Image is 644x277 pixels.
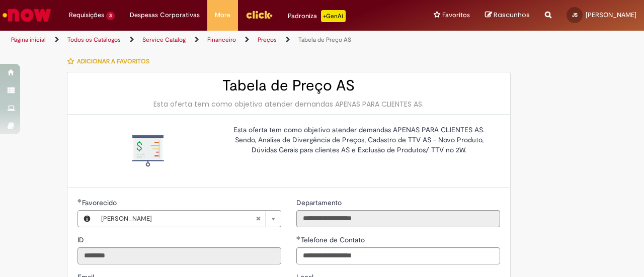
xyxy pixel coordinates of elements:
ul: Trilhas de página [8,31,422,49]
span: 3 [106,12,115,20]
span: Somente leitura - Departamento [296,198,344,207]
img: Tabela de Preço AS [132,135,164,167]
img: click_logo_yellow_360x200.png [246,7,273,22]
abbr: Limpar campo Favorecido [251,211,266,227]
span: Obrigatório Preenchido [77,199,82,203]
span: Obrigatório Preenchido [296,236,301,240]
span: Favoritos [442,10,470,20]
span: More [215,10,230,20]
span: Necessários - Favorecido [82,198,119,207]
a: Todos os Catálogos [67,36,121,44]
a: [PERSON_NAME]Limpar campo Favorecido [96,211,281,227]
span: Adicionar a Favoritos [77,57,149,65]
a: Preços [258,36,277,44]
input: Departamento [296,210,500,227]
button: Favorecido, Visualizar este registro Jose Gabriel Medeiros Souza [78,211,96,227]
input: Telefone de Contato [296,247,500,264]
a: Página inicial [11,36,46,44]
span: [PERSON_NAME] [586,11,636,19]
a: Service Catalog [142,36,186,44]
span: [PERSON_NAME] [101,211,256,227]
p: +GenAi [321,10,346,22]
a: Tabela de Preço AS [298,36,351,44]
img: ServiceNow [1,5,53,25]
a: Rascunhos [485,11,530,20]
h2: Tabela de Preço AS [77,77,500,94]
p: Esta oferta tem como objetivo atender demandas APENAS PARA CLIENTES AS. Sendo, Analise de Divergê... [226,125,493,155]
span: Rascunhos [494,10,530,20]
a: Financeiro [207,36,236,44]
label: Somente leitura - Departamento [296,198,344,208]
span: Despesas Corporativas [130,10,200,20]
div: Esta oferta tem como objetivo atender demandas APENAS PARA CLIENTES AS. [77,99,500,109]
span: Telefone de Contato [301,235,367,244]
button: Adicionar a Favoritos [67,51,155,72]
div: Padroniza [288,10,346,22]
input: ID [77,247,281,264]
label: Somente leitura - ID [77,235,86,245]
span: Requisições [69,10,104,20]
span: JS [572,12,578,18]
